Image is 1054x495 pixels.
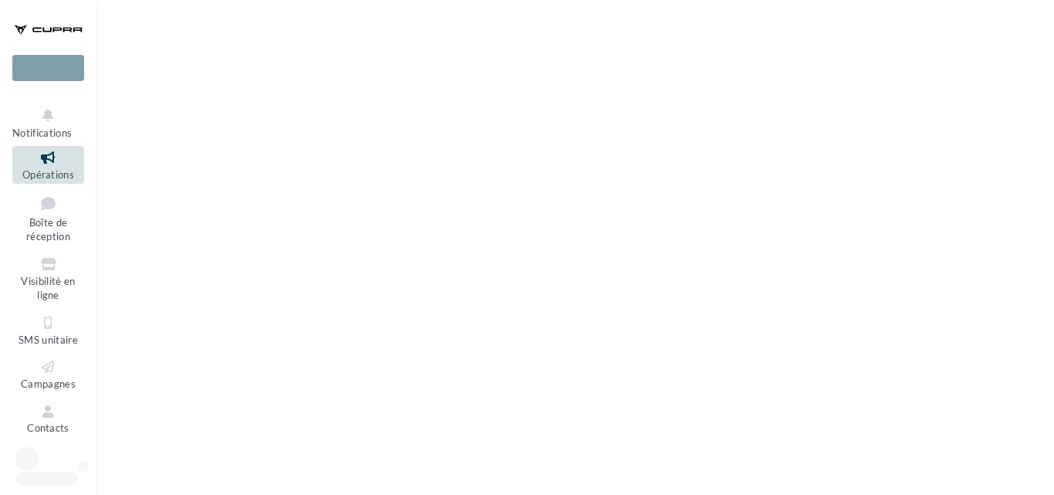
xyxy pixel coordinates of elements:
span: Notifications [12,127,72,139]
a: Visibilité en ligne [12,253,84,305]
a: Contacts [12,400,84,438]
span: Visibilité en ligne [21,275,75,302]
div: Nouvelle campagne [12,55,84,81]
a: Campagnes [12,355,84,393]
span: Opérations [22,168,74,181]
span: Campagnes [21,378,76,390]
a: Opérations [12,146,84,184]
span: Boîte de réception [26,216,70,243]
a: SMS unitaire [12,311,84,349]
a: Boîte de réception [12,190,84,246]
span: SMS unitaire [19,334,78,346]
span: Contacts [27,422,69,435]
